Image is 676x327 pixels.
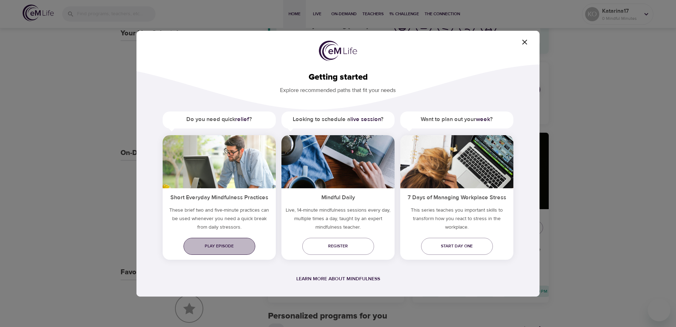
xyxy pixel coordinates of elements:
a: Start day one [421,238,493,255]
a: Learn more about mindfulness [296,276,380,282]
span: Play episode [189,242,250,250]
h5: Looking to schedule a ? [281,111,395,127]
span: Register [308,242,368,250]
h2: Getting started [148,72,528,82]
a: live session [350,116,381,123]
span: Start day one [427,242,487,250]
p: This series teaches you important skills to transform how you react to stress in the workplace. [400,206,513,234]
img: logo [319,41,357,61]
p: Live, 14-minute mindfulness sessions every day, multiple times a day, taught by an expert mindful... [281,206,395,234]
img: ims [400,135,513,188]
a: Register [302,238,374,255]
img: ims [163,135,276,188]
h5: These brief two and five-minute practices can be used whenever you need a quick break from daily ... [163,206,276,234]
h5: 7 Days of Managing Workplace Stress [400,188,513,206]
p: Explore recommended paths that fit your needs [148,82,528,94]
a: relief [235,116,249,123]
h5: Short Everyday Mindfulness Practices [163,188,276,206]
h5: Do you need quick ? [163,111,276,127]
h5: Mindful Daily [281,188,395,206]
a: week [476,116,490,123]
h5: Want to plan out your ? [400,111,513,127]
img: ims [281,135,395,188]
a: Play episode [183,238,255,255]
